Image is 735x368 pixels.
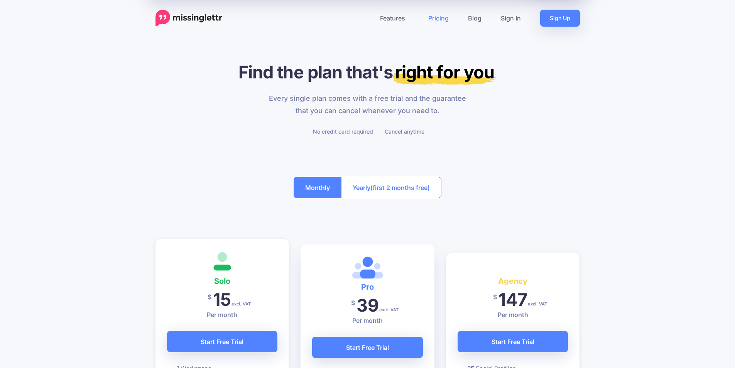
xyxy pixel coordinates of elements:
[311,127,373,136] li: No credit card required
[498,289,527,310] span: 147
[312,337,423,358] a: Start Free Trial
[167,310,278,319] p: Per month
[458,331,568,352] a: Start Free Trial
[213,289,231,310] span: 15
[167,275,278,287] h4: Solo
[167,331,278,352] a: Start Free Trial
[155,10,222,27] a: Home
[370,181,430,194] span: (first 2 months free)
[458,10,491,27] a: Blog
[528,302,547,306] span: excl. VAT
[491,10,531,27] a: Sign In
[370,10,419,27] a: Features
[231,302,251,306] span: excl. VAT
[540,10,580,27] a: Sign Up
[458,275,568,287] h4: Agency
[458,310,568,319] p: Per month
[351,294,355,312] span: $
[208,288,211,306] span: $
[341,177,441,198] button: Yearly(first 2 months free)
[419,10,458,27] a: Pricing
[383,127,424,136] li: Cancel anytime
[312,316,423,325] p: Per month
[312,281,423,293] h4: Pro
[357,295,379,316] span: 39
[294,177,341,198] button: Monthly
[493,288,497,306] span: $
[393,61,497,85] mark: right for you
[155,61,580,83] h1: Find the plan that's
[379,308,399,312] span: excl. VAT
[352,256,383,279] img: <i class='fas fa-heart margin-right'></i>Most Popular
[264,92,471,117] p: Every single plan comes with a free trial and the guarantee that you can cancel whenever you need...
